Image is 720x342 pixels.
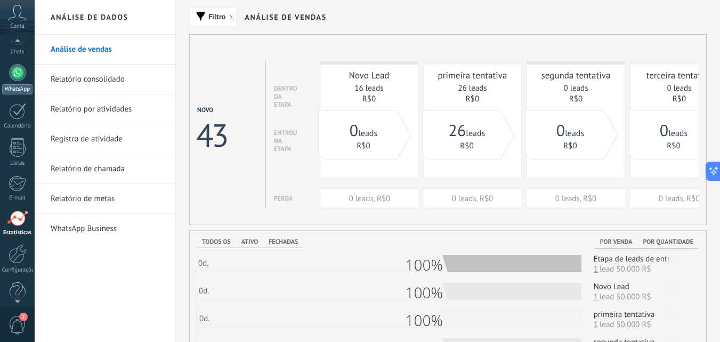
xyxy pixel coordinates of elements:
[274,129,297,153] div: entrou na etapa
[563,141,577,151] a: R$0
[274,85,297,109] div: dentro da etapa
[51,35,165,65] a: Análise de vendas
[51,214,165,244] a: WhatsApp Business
[390,255,443,275] span: 100%
[660,128,687,139] a: 0leads
[241,238,258,246] span: Ativo
[667,141,680,151] a: R$0
[466,94,479,104] a: R$0
[208,13,225,20] span: Filtro
[2,267,33,274] div: Configurações
[643,238,693,246] span: Por quantidade
[527,194,625,204] div: 0 leads, R$0
[660,120,668,141] span: 0
[197,106,226,114] div: Novo
[594,320,598,330] a: 1
[556,120,565,141] span: 0
[354,83,383,93] a: 16 leads
[594,292,679,302] span: lead 50.000 R$
[362,94,376,104] a: R$0
[51,94,165,124] a: Relatório por atividades
[35,35,175,65] li: Análise de vendas
[350,128,377,139] a: 0leads
[667,83,691,93] a: 0 leads
[326,69,412,81] div: Novo Lead
[35,124,175,154] li: Registro de atividade
[10,23,25,30] span: Conta
[2,229,33,236] div: Estatísticas
[51,184,165,214] a: Relatório de metas
[429,69,516,81] div: primeira tentativa
[594,254,679,264] span: Etapa de leads de entrada
[35,154,175,184] li: Relatório de chamada
[556,128,584,139] a: 0leads
[35,94,175,124] li: Relatório por atividades
[423,194,522,204] div: 0 leads, R$0
[460,141,473,151] a: R$0
[269,238,298,246] span: Fechadas
[2,195,33,202] div: E-mail
[51,124,165,154] a: Registro de atividade
[390,311,443,331] span: 100%
[19,313,28,321] span: 2
[2,123,33,130] div: Calendário
[35,214,175,243] li: WhatsApp Business
[189,7,237,26] button: Filtro
[449,120,466,141] span: 26
[390,283,443,303] span: 100%
[35,184,175,214] li: Relatório de metas
[532,69,619,81] div: segunda tentativa
[2,49,33,55] div: Chats
[350,120,358,141] span: 0
[594,264,679,274] span: lead 50.000 R$
[35,65,175,94] li: Relatório consolidado
[458,83,487,93] a: 26 leads
[320,194,419,204] div: 0 leads, R$0
[569,94,583,104] a: R$0
[51,154,165,184] a: Relatório de chamada
[357,141,370,151] a: R$0
[594,292,598,302] a: 1
[202,238,231,246] span: Todos os
[594,264,598,274] a: 1
[51,65,165,94] a: Relatório consolidado
[2,84,33,94] div: WhatsApp
[274,195,293,203] div: Perda
[449,128,486,139] a: 26leads
[600,238,633,246] span: Por venda
[196,114,226,156] div: 43
[594,309,679,320] span: primeira tentativa
[563,83,588,93] a: 0 leads
[594,282,679,292] span: Novo Lead
[2,160,33,167] div: Listas
[594,320,679,330] span: lead 50.000 R$
[673,94,686,104] a: R$0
